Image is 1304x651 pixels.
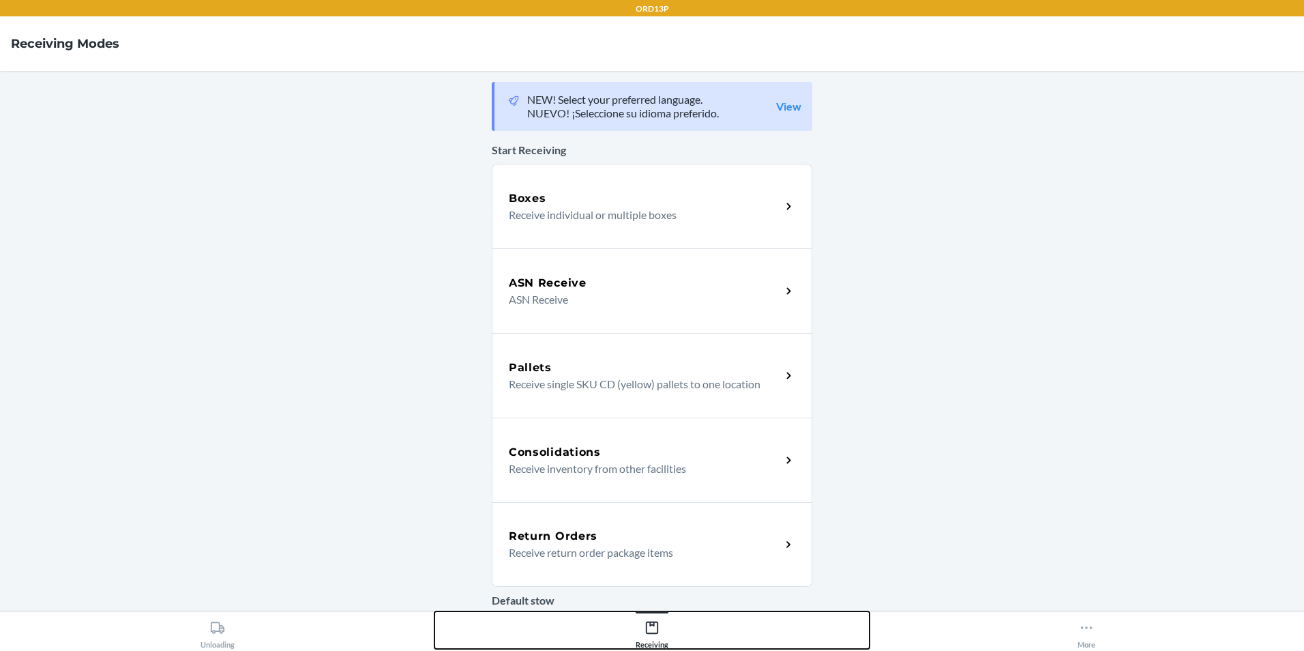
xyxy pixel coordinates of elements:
div: More [1078,615,1095,649]
a: ConsolidationsReceive inventory from other facilities [492,418,812,502]
p: Receive single SKU CD (yellow) pallets to one location [509,376,770,392]
h5: ASN Receive [509,275,587,291]
h5: Pallets [509,360,552,376]
a: ASN ReceiveASN Receive [492,248,812,333]
p: NUEVO! ¡Seleccione su idioma preferido. [527,106,719,120]
p: Receive return order package items [509,545,770,561]
p: ORD13P [636,3,669,15]
h5: Boxes [509,190,546,207]
button: Receiving [434,611,869,649]
a: View [776,100,801,113]
a: BoxesReceive individual or multiple boxes [492,164,812,248]
p: ASN Receive [509,291,770,308]
button: More [870,611,1304,649]
div: Receiving [636,615,668,649]
p: Receive inventory from other facilities [509,461,770,477]
a: PalletsReceive single SKU CD (yellow) pallets to one location [492,333,812,418]
a: Return OrdersReceive return order package items [492,502,812,587]
p: NEW! Select your preferred language. [527,93,719,106]
p: Receive individual or multiple boxes [509,207,770,223]
p: Start Receiving [492,142,812,158]
div: Unloading [201,615,235,649]
h5: Return Orders [509,528,597,545]
p: Default stow [492,592,812,609]
h5: Consolidations [509,444,601,461]
h4: Receiving Modes [11,35,119,53]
